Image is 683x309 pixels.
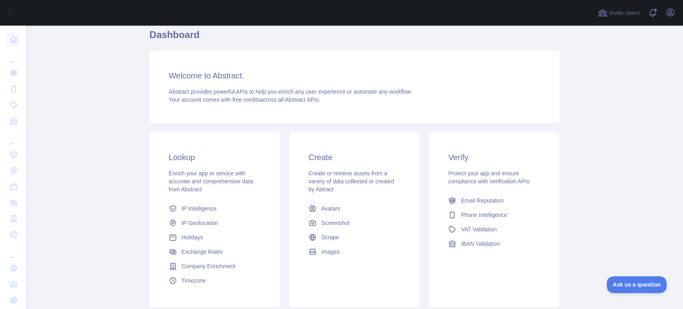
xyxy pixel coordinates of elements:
span: Abstract provides powerful APIs to help you enrich any user experience or automate any workflow. [169,88,413,95]
span: Invite users [609,8,640,18]
iframe: Toggle Customer Support [607,276,667,293]
span: Create or retrieve assets from a variety of data collected or created by Abtract [308,170,394,193]
span: Holidays [182,233,203,241]
button: Invite users [596,6,641,19]
span: Your account comes with across all Abstract APIs. [169,96,320,103]
span: Scrape [321,233,339,241]
a: Scrape [305,230,403,245]
span: VAT Validation [461,225,497,233]
span: Avatars [321,205,340,213]
h1: Dashboard [150,28,559,48]
div: ... [6,130,19,146]
div: ... [6,243,19,259]
a: Screenshot [305,216,403,230]
span: IP Intelligence [182,205,217,213]
span: Phone Intelligence [461,211,507,219]
span: IBAN Validation [461,240,500,248]
h3: Lookup [169,152,260,163]
h3: Welcome to Abstract. [169,70,540,81]
a: IP Geolocation [166,216,264,230]
a: Exchange Rates [166,245,264,259]
a: Phone Intelligence [445,208,543,222]
span: Email Reputation [461,197,504,205]
a: Email Reputation [445,193,543,208]
a: Avatars [305,201,403,216]
h3: Create [308,152,400,163]
a: Company Enrichment [166,259,264,273]
span: Protect your app and ensure compliance with verification APIs [448,170,529,185]
a: IP Intelligence [166,201,264,216]
a: IBAN Validation [445,237,543,251]
span: free credits [232,96,260,103]
span: Timezone [182,277,206,285]
span: Enrich your app or service with accurate and comprehensive data from Abstract [169,170,253,193]
span: Screenshot [321,219,350,227]
span: Company Enrichment [182,262,236,270]
h3: Verify [448,152,540,163]
div: ... [6,48,19,64]
a: Timezone [166,273,264,288]
a: Holidays [166,230,264,245]
span: IP Geolocation [182,219,218,227]
a: Images [305,245,403,259]
span: Exchange Rates [182,248,223,256]
a: VAT Validation [445,222,543,237]
span: Images [321,248,340,256]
